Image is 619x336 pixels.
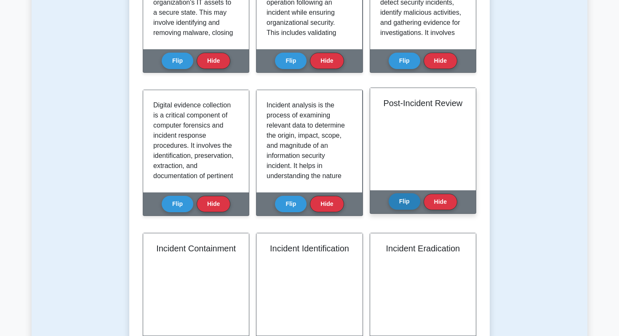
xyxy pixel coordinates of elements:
[310,196,344,212] button: Hide
[162,53,193,69] button: Flip
[310,53,344,69] button: Hide
[424,194,457,210] button: Hide
[275,53,307,69] button: Flip
[424,53,457,69] button: Hide
[389,53,420,69] button: Flip
[197,196,230,212] button: Hide
[380,98,466,108] h2: Post-Incident Review
[275,196,307,212] button: Flip
[389,193,420,210] button: Flip
[197,53,230,69] button: Hide
[162,196,193,212] button: Flip
[153,243,239,253] h2: Incident Containment
[267,243,352,253] h2: Incident Identification
[380,243,466,253] h2: Incident Eradication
